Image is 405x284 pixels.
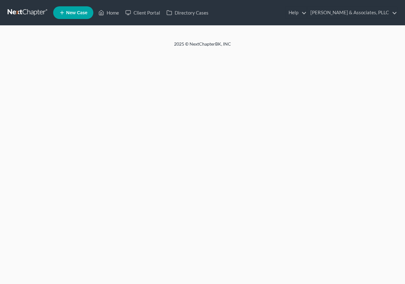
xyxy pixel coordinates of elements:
[53,6,93,19] new-legal-case-button: New Case
[122,7,163,18] a: Client Portal
[307,7,397,18] a: [PERSON_NAME] & Associates, PLLC
[285,7,307,18] a: Help
[163,7,212,18] a: Directory Cases
[95,7,122,18] a: Home
[22,41,383,52] div: 2025 © NextChapterBK, INC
